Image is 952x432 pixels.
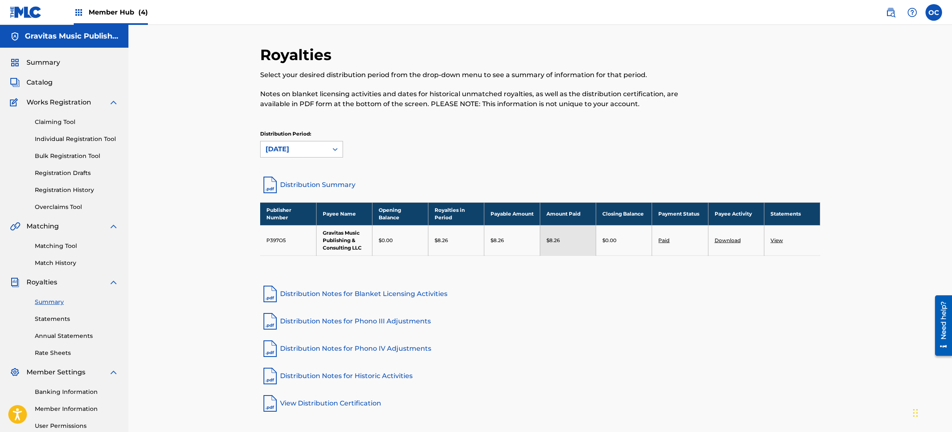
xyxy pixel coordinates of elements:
a: CatalogCatalog [10,78,53,87]
p: $0.00 [379,237,393,244]
a: Distribution Notes for Phono III Adjustments [260,311,820,331]
th: Amount Paid [540,202,596,225]
th: Opening Balance [372,202,428,225]
a: Banking Information [35,388,118,396]
h2: Royalties [260,46,336,64]
p: Distribution Period: [260,130,343,138]
iframe: Resource Center [929,292,952,359]
p: $8.26 [435,237,448,244]
img: expand [109,367,118,377]
th: Publisher Number [260,202,316,225]
div: User Menu [925,4,942,21]
p: $8.26 [546,237,560,244]
img: distribution-summary-pdf [260,175,280,195]
a: Claiming Tool [35,118,118,126]
a: Registration Drafts [35,169,118,177]
span: Member Hub [89,7,148,17]
img: pdf [260,366,280,386]
th: Statements [764,202,820,225]
img: help [907,7,917,17]
img: Matching [10,221,20,231]
th: Royalties in Period [428,202,484,225]
img: expand [109,221,118,231]
a: Paid [658,237,669,243]
a: Member Information [35,405,118,413]
span: Royalties [27,277,57,287]
th: Closing Balance [596,202,652,225]
img: pdf [260,311,280,331]
img: Works Registration [10,97,21,107]
div: Help [904,4,921,21]
img: MLC Logo [10,6,42,18]
img: Member Settings [10,367,20,377]
img: Summary [10,58,20,68]
a: Statements [35,315,118,323]
img: expand [109,97,118,107]
a: Annual Statements [35,332,118,340]
th: Payee Name [316,202,372,225]
a: Bulk Registration Tool [35,152,118,160]
a: View [771,237,783,243]
p: $0.00 [602,237,616,244]
span: (4) [138,8,148,16]
a: View Distribution Certification [260,393,820,413]
a: Download [715,237,741,243]
a: Summary [35,298,118,306]
th: Payee Activity [708,202,764,225]
img: Accounts [10,32,20,41]
span: Summary [27,58,60,68]
img: pdf [260,284,280,304]
a: Match History [35,259,118,267]
a: Public Search [882,4,899,21]
a: Rate Sheets [35,349,118,357]
img: pdf [260,339,280,359]
span: Matching [27,221,59,231]
a: Overclaims Tool [35,203,118,211]
img: search [886,7,896,17]
h5: Gravitas Music Publishing & Consulting LLC [25,32,118,41]
img: pdf [260,393,280,413]
a: Registration History [35,186,118,194]
a: Distribution Notes for Phono IV Adjustments [260,339,820,359]
p: $8.26 [490,237,504,244]
th: Payable Amount [484,202,540,225]
p: Select your desired distribution period from the drop-down menu to see a summary of information f... [260,70,691,80]
td: Gravitas Music Publishing & Consulting LLC [316,225,372,255]
p: Notes on blanket licensing activities and dates for historical unmatched royalties, as well as th... [260,89,691,109]
td: P397O5 [260,225,316,255]
span: Member Settings [27,367,85,377]
iframe: Chat Widget [911,392,952,432]
div: Drag [913,400,918,425]
th: Payment Status [652,202,708,225]
a: SummarySummary [10,58,60,68]
img: Catalog [10,78,20,87]
img: Royalties [10,277,20,287]
a: Distribution Notes for Historic Activities [260,366,820,386]
a: Distribution Notes for Blanket Licensing Activities [260,284,820,304]
span: Works Registration [27,97,91,107]
a: Individual Registration Tool [35,135,118,143]
img: Top Rightsholders [74,7,84,17]
a: Distribution Summary [260,175,820,195]
img: expand [109,277,118,287]
div: [DATE] [266,144,323,154]
span: Catalog [27,78,53,87]
a: User Permissions [35,422,118,430]
a: Matching Tool [35,242,118,250]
